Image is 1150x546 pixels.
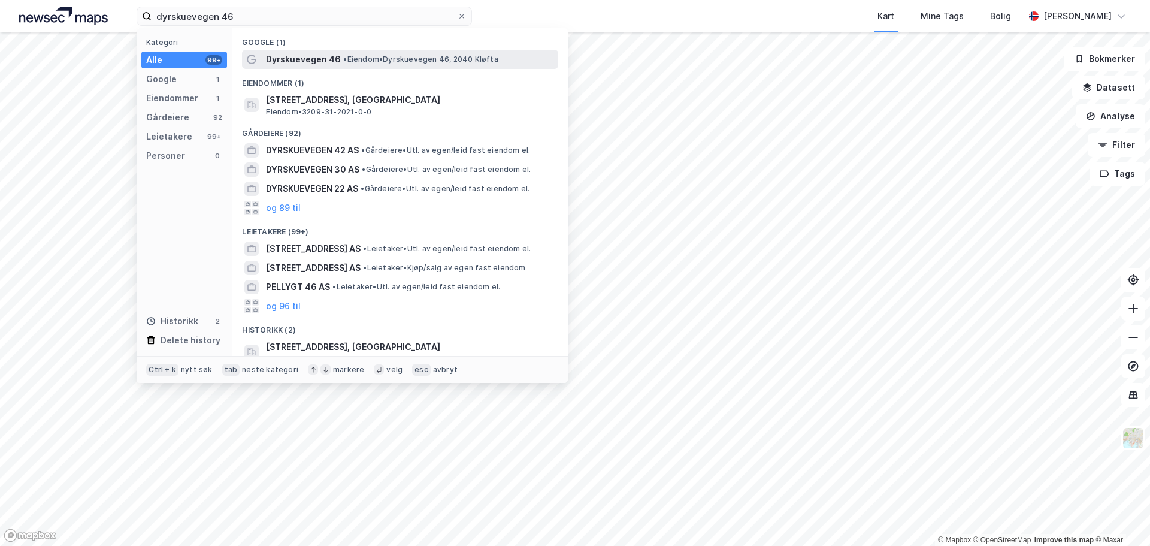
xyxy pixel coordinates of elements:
div: velg [386,365,402,375]
span: DYRSKUEVEGEN 30 AS [266,162,359,177]
span: Eiendom • 3209-31-2021-0-0 [266,107,371,117]
button: Filter [1088,133,1145,157]
div: Kart [877,9,894,23]
span: • [362,165,365,174]
button: Tags [1090,162,1145,186]
div: 1 [213,74,222,84]
button: og 89 til [266,201,301,215]
span: [STREET_ADDRESS], [GEOGRAPHIC_DATA] [266,93,553,107]
span: Eiendom • 3209-31-2021-0-0 [266,354,371,364]
div: Historikk (2) [232,316,568,337]
div: Ctrl + k [146,364,178,376]
div: Personer [146,149,185,163]
span: • [361,184,364,193]
div: avbryt [433,365,458,375]
div: 92 [213,113,222,122]
span: Gårdeiere • Utl. av egen/leid fast eiendom el. [361,184,529,194]
div: 0 [213,151,222,161]
input: Søk på adresse, matrikkel, gårdeiere, leietakere eller personer [152,7,457,25]
span: PELLYGT 46 AS [266,280,330,294]
a: OpenStreetMap [973,536,1031,544]
div: Kategori [146,38,227,47]
div: Google [146,72,177,86]
span: • [343,55,347,64]
div: Bolig [990,9,1011,23]
span: DYRSKUEVEGEN 42 AS [266,143,359,158]
span: [STREET_ADDRESS], [GEOGRAPHIC_DATA] [266,340,553,354]
div: Eiendommer [146,91,198,105]
a: Mapbox homepage [4,529,56,542]
div: Leietakere (99+) [232,218,568,239]
div: 1 [213,93,222,103]
div: Historikk [146,314,198,328]
div: Google (1) [232,28,568,50]
div: Leietakere [146,129,192,144]
div: 2 [213,316,222,326]
span: Leietaker • Kjøp/salg av egen fast eiendom [363,263,525,273]
div: tab [222,364,240,376]
button: Datasett [1072,76,1145,99]
span: Eiendom • Dyrskuevegen 46, 2040 Kløfta [343,55,498,64]
span: [STREET_ADDRESS] AS [266,261,361,275]
iframe: Chat Widget [1090,488,1150,546]
span: • [332,282,336,291]
img: logo.a4113a55bc3d86da70a041830d287a7e.svg [19,7,108,25]
div: [PERSON_NAME] [1043,9,1112,23]
div: Gårdeiere (92) [232,119,568,141]
img: Z [1122,427,1145,450]
div: Mine Tags [921,9,964,23]
span: Dyrskuevegen 46 [266,52,341,67]
a: Mapbox [938,536,971,544]
span: • [363,244,367,253]
span: DYRSKUEVEGEN 22 AS [266,182,358,196]
div: Alle [146,53,162,67]
span: • [363,263,367,272]
button: Bokmerker [1064,47,1145,71]
div: Gårdeiere [146,110,189,125]
span: [STREET_ADDRESS] AS [266,242,361,256]
div: Delete history [161,333,220,348]
button: og 96 til [266,299,301,313]
div: 99+ [205,132,222,141]
a: Improve this map [1034,536,1094,544]
span: Gårdeiere • Utl. av egen/leid fast eiendom el. [362,165,531,174]
div: 99+ [205,55,222,65]
div: nytt søk [181,365,213,375]
div: Eiendommer (1) [232,69,568,91]
div: neste kategori [242,365,298,375]
button: Analyse [1076,104,1145,128]
div: esc [412,364,431,376]
span: • [361,146,365,155]
div: markere [333,365,364,375]
span: Leietaker • Utl. av egen/leid fast eiendom el. [332,282,500,292]
span: Leietaker • Utl. av egen/leid fast eiendom el. [363,244,531,254]
span: Gårdeiere • Utl. av egen/leid fast eiendom el. [361,146,530,155]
